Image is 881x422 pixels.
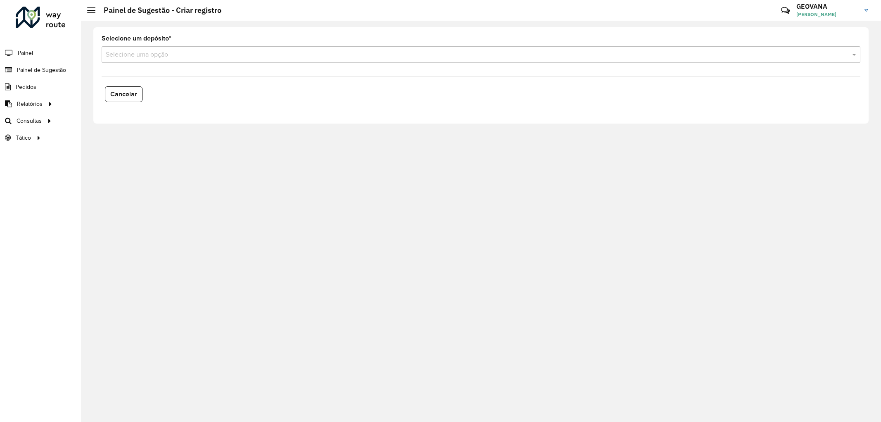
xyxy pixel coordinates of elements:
[17,117,42,125] span: Consultas
[110,91,137,98] span: Cancelar
[796,2,858,10] h3: GEOVANA
[17,100,43,108] span: Relatórios
[796,11,858,18] span: [PERSON_NAME]
[777,2,794,19] a: Contato Rápido
[102,33,171,43] label: Selecione um depósito
[17,66,66,74] span: Painel de Sugestão
[16,83,36,91] span: Pedidos
[105,86,142,102] button: Cancelar
[95,6,221,15] h2: Painel de Sugestão - Criar registro
[16,134,31,142] span: Tático
[18,49,33,57] span: Painel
